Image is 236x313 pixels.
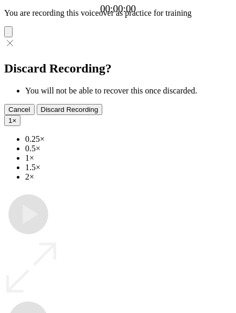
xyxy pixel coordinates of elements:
li: 1.5× [25,163,232,172]
li: 2× [25,172,232,182]
li: You will not be able to recover this once discarded. [25,86,232,96]
p: You are recording this voiceover as practice for training [4,8,232,18]
h2: Discard Recording? [4,61,232,76]
li: 0.25× [25,134,232,144]
li: 0.5× [25,144,232,153]
li: 1× [25,153,232,163]
button: Cancel [4,104,35,115]
a: 00:00:00 [100,3,136,15]
span: 1 [8,117,12,124]
button: 1× [4,115,20,126]
button: Discard Recording [37,104,103,115]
